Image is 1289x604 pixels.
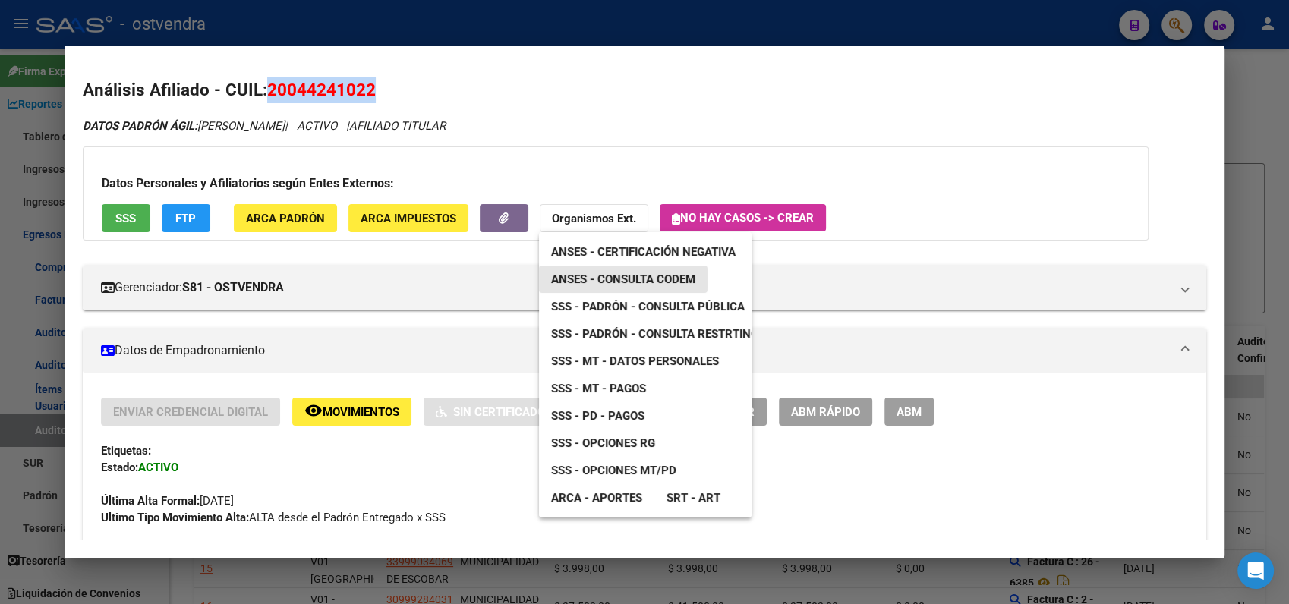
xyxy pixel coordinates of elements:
a: SSS - PD - Pagos [539,402,657,429]
span: SSS - Opciones MT/PD [551,464,676,477]
a: SRT - ART [654,484,733,511]
span: ANSES - Consulta CODEM [551,272,695,286]
a: ANSES - Consulta CODEM [539,266,708,293]
span: SSS - MT - Datos Personales [551,354,719,368]
a: SSS - MT - Datos Personales [539,348,731,375]
a: ANSES - Certificación Negativa [539,238,748,266]
div: Open Intercom Messenger [1237,552,1274,589]
span: SRT - ART [667,491,720,505]
span: SSS - Padrón - Consulta Restrtingida [551,327,777,341]
span: ANSES - Certificación Negativa [551,245,736,259]
a: SSS - Opciones RG [539,429,667,457]
a: ARCA - Aportes [539,484,654,511]
a: SSS - Padrón - Consulta Restrtingida [539,320,789,348]
span: SSS - Opciones RG [551,436,655,450]
span: SSS - MT - Pagos [551,382,646,395]
span: SSS - Padrón - Consulta Pública [551,300,745,313]
a: SSS - Opciones MT/PD [539,457,689,484]
span: SSS - PD - Pagos [551,409,644,423]
a: SSS - Padrón - Consulta Pública [539,293,757,320]
a: SSS - MT - Pagos [539,375,658,402]
span: ARCA - Aportes [551,491,642,505]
